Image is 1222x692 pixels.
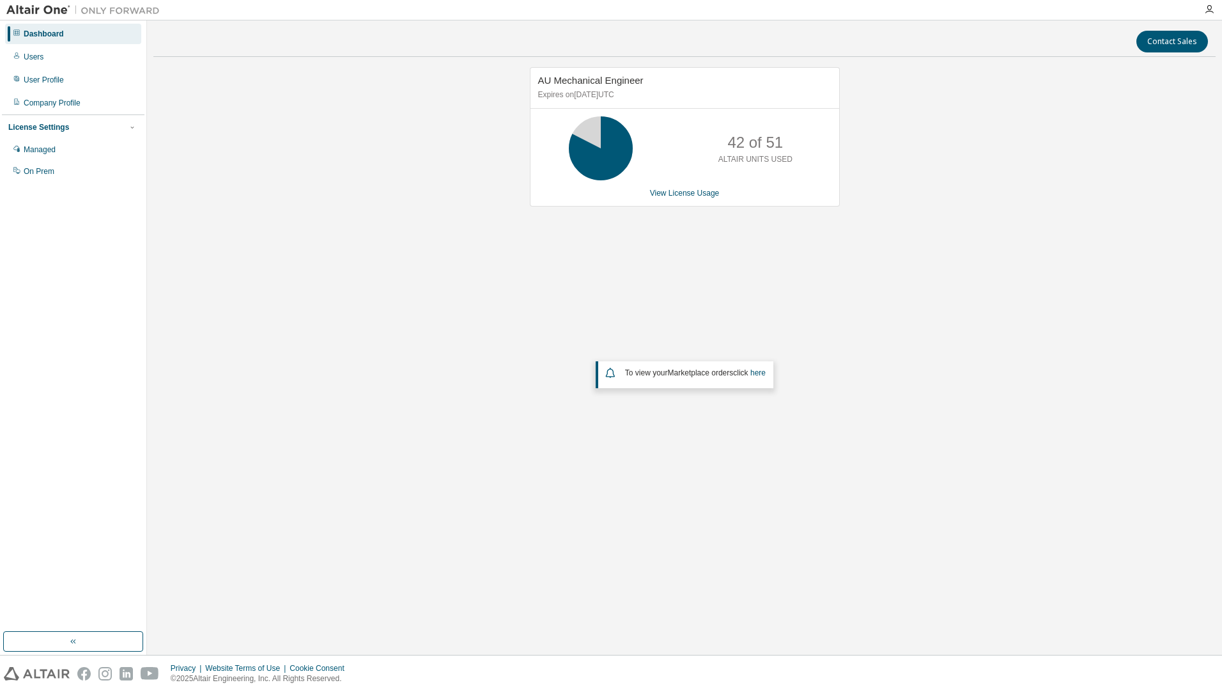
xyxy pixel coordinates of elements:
[24,98,81,108] div: Company Profile
[98,667,112,680] img: instagram.svg
[625,368,766,377] span: To view your click
[205,663,290,673] div: Website Terms of Use
[650,189,720,198] a: View License Usage
[24,75,64,85] div: User Profile
[750,368,766,377] a: here
[8,122,69,132] div: License Settings
[141,667,159,680] img: youtube.svg
[1136,31,1208,52] button: Contact Sales
[6,4,166,17] img: Altair One
[727,132,783,153] p: 42 of 51
[171,673,352,684] p: © 2025 Altair Engineering, Inc. All Rights Reserved.
[538,90,828,100] p: Expires on [DATE] UTC
[24,145,56,155] div: Managed
[77,667,91,680] img: facebook.svg
[171,663,205,673] div: Privacy
[718,154,793,165] p: ALTAIR UNITS USED
[24,52,43,62] div: Users
[668,368,734,377] em: Marketplace orders
[4,667,70,680] img: altair_logo.svg
[120,667,133,680] img: linkedin.svg
[538,75,644,86] span: AU Mechanical Engineer
[24,29,64,39] div: Dashboard
[24,166,54,177] div: On Prem
[290,663,352,673] div: Cookie Consent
